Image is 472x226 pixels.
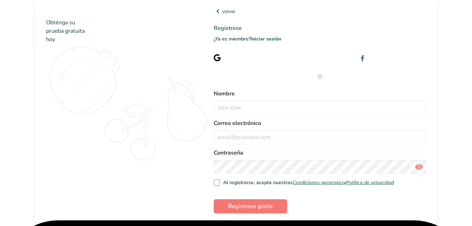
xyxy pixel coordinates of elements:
span: Al registrarse, acepta nuestras y [220,180,394,186]
span: O [214,73,426,81]
p: ¿Ya es miembro? [214,35,426,43]
span: con Facebook [395,54,426,61]
span: con Google [250,54,276,61]
a: Iniciar sesión [251,36,281,42]
div: Regístrese [371,54,426,61]
a: Política de privacidad [346,179,394,186]
a: Condiciones generales [293,179,344,186]
img: Food Label Maker [46,7,115,16]
span: Regístrese gratis [228,202,273,211]
label: Nombre [214,89,426,98]
h2: Obténga su prueba gratuita hoy [46,18,191,44]
h1: Regístrese [214,24,426,32]
input: John Doe [214,101,426,115]
button: Regístrese gratis [214,199,287,213]
div: Regístrese [226,54,276,61]
input: email@example.com [214,130,426,144]
label: Correo electrónico [214,119,426,127]
label: Contraseña [214,149,426,157]
a: volver [214,7,426,15]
